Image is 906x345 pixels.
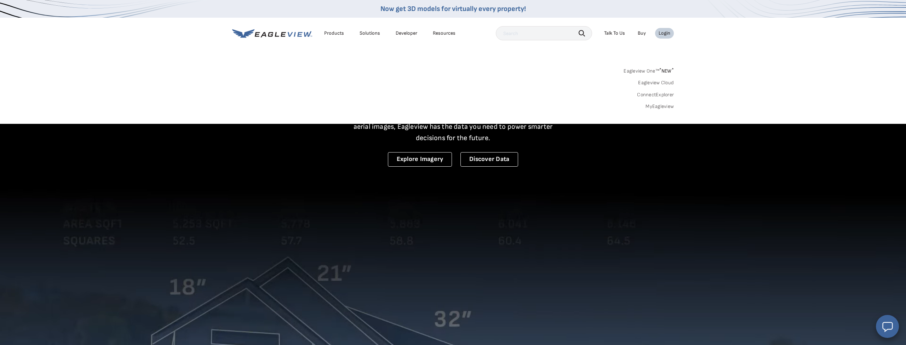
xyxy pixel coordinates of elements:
a: Explore Imagery [388,152,452,167]
a: Buy [638,30,646,36]
a: Developer [396,30,417,36]
a: Eagleview One™*NEW* [624,66,674,74]
button: Open chat window [876,315,899,338]
a: Eagleview Cloud [638,80,674,86]
div: Talk To Us [604,30,625,36]
input: Search [496,26,592,40]
a: ConnectExplorer [637,92,674,98]
span: NEW [659,68,674,74]
div: Resources [433,30,455,36]
div: Products [324,30,344,36]
div: Login [659,30,670,36]
a: Discover Data [460,152,518,167]
p: A new era starts here. Built on more than 3.5 billion high-resolution aerial images, Eagleview ha... [345,110,561,144]
a: Now get 3D models for virtually every property! [380,5,526,13]
div: Solutions [360,30,380,36]
a: MyEagleview [646,103,674,110]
